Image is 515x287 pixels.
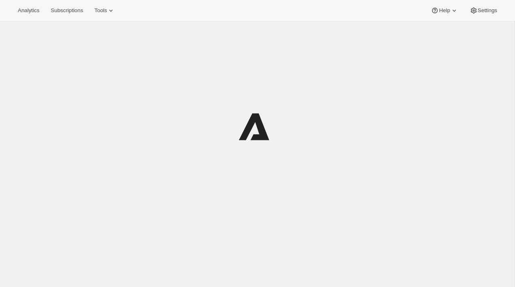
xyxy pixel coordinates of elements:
button: Help [426,5,463,16]
span: Help [439,7,450,14]
button: Settings [465,5,502,16]
span: Tools [94,7,107,14]
span: Subscriptions [51,7,83,14]
button: Tools [89,5,120,16]
span: Settings [478,7,497,14]
span: Analytics [18,7,39,14]
button: Subscriptions [46,5,88,16]
button: Analytics [13,5,44,16]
